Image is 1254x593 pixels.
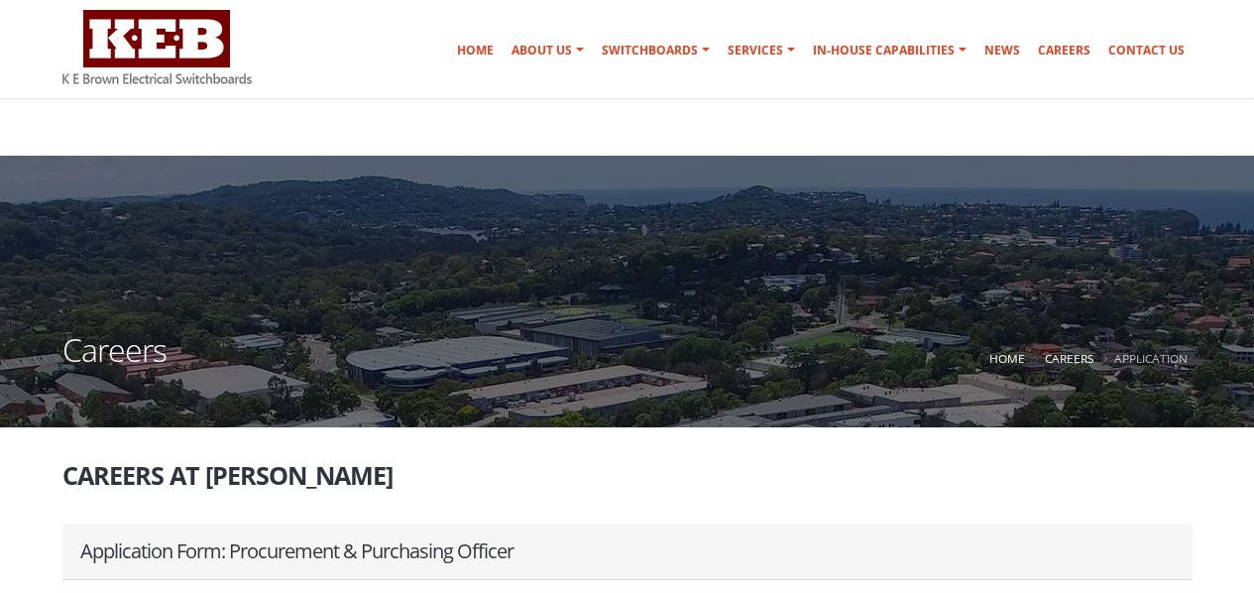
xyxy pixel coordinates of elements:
[1100,31,1193,70] a: Contact Us
[504,31,592,70] a: About Us
[976,31,1028,70] a: News
[449,31,502,70] a: Home
[1030,31,1098,70] a: Careers
[720,31,803,70] a: Services
[989,350,1025,366] a: Home
[1045,350,1094,366] a: Careers
[62,10,252,84] img: K E Brown Electrical Switchboards
[805,31,974,70] a: In-house Capabilities
[62,462,1193,489] h2: Careers at [PERSON_NAME]
[1098,346,1188,371] li: Application
[594,31,718,70] a: Switchboards
[62,334,167,391] h1: Careers
[80,541,1175,561] h2: Application Form: Procurement & Purchasing Officer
